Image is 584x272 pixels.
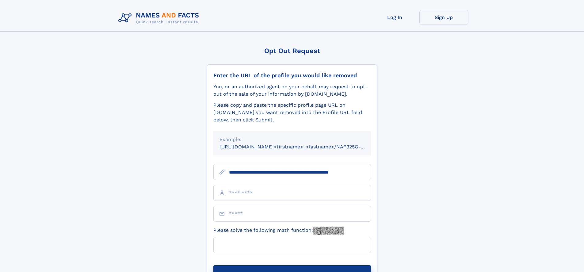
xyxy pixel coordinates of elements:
[219,144,383,150] small: [URL][DOMAIN_NAME]<firstname>_<lastname>/NAF325G-xxxxxxxx
[213,83,371,98] div: You, or an authorized agent on your behalf, may request to opt-out of the sale of your informatio...
[213,72,371,79] div: Enter the URL of the profile you would like removed
[116,10,204,26] img: Logo Names and Facts
[207,47,377,55] div: Opt Out Request
[213,102,371,124] div: Please copy and paste the specific profile page URL on [DOMAIN_NAME] you want removed into the Pr...
[419,10,468,25] a: Sign Up
[213,227,344,235] label: Please solve the following math function:
[370,10,419,25] a: Log In
[219,136,365,143] div: Example:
